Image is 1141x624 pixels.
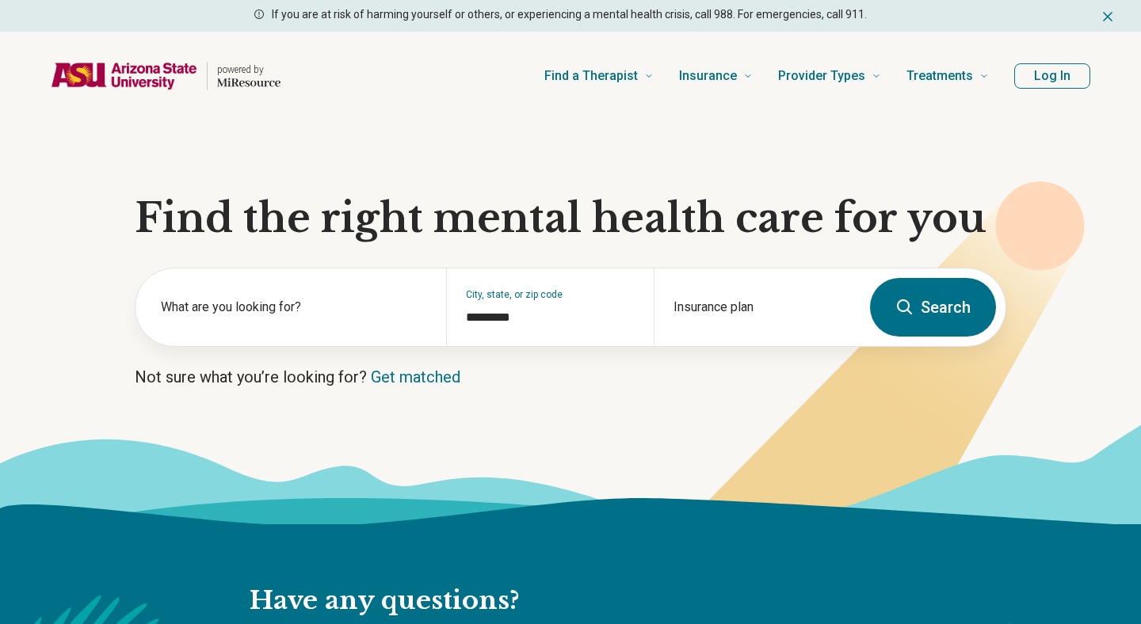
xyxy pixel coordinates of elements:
p: powered by [217,63,280,76]
a: Find a Therapist [544,44,654,108]
h2: Have any questions? [250,584,854,618]
p: Not sure what you’re looking for? [135,366,1006,388]
a: Provider Types [778,44,881,108]
span: Find a Therapist [544,65,638,87]
a: Get matched [371,367,460,386]
p: If you are at risk of harming yourself or others, or experiencing a mental health crisis, call 98... [272,6,867,23]
a: Home page [51,51,280,101]
h1: Find the right mental health care for you [135,195,1006,242]
a: Insurance [679,44,753,108]
span: Treatments [906,65,973,87]
button: Dismiss [1100,6,1116,25]
button: Search [870,278,996,337]
span: Insurance [679,65,737,87]
button: Log In [1014,63,1090,89]
label: What are you looking for? [161,298,427,317]
a: Treatments [906,44,989,108]
span: Provider Types [778,65,865,87]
